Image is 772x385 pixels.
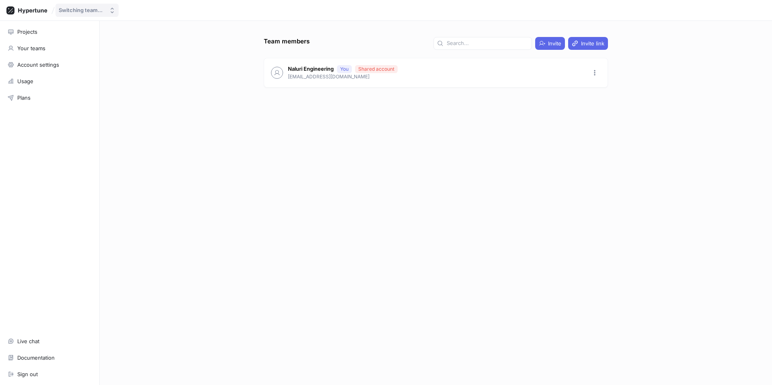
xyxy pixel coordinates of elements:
[568,37,608,50] button: Invite link
[264,37,310,46] p: Team members
[288,73,584,80] p: [EMAIL_ADDRESS][DOMAIN_NAME]
[581,41,604,46] span: Invite link
[535,37,565,50] button: Invite
[59,7,103,14] div: Switching team...
[548,41,561,46] span: Invite
[17,78,33,84] div: Usage
[17,61,59,68] div: Account settings
[17,94,31,101] div: Plans
[288,65,334,73] p: Naluri Engineering
[17,371,38,377] div: Sign out
[4,58,95,72] a: Account settings
[4,74,95,88] a: Usage
[17,45,45,51] div: Your teams
[4,351,95,365] a: Documentation
[4,25,95,39] a: Projects
[17,29,37,35] div: Projects
[340,66,349,73] div: You
[447,39,528,47] input: Search...
[17,338,39,344] div: Live chat
[55,4,119,17] button: Switching team...
[4,91,95,104] a: Plans
[17,354,55,361] div: Documentation
[358,66,394,73] div: Shared account
[4,41,95,55] a: Your teams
